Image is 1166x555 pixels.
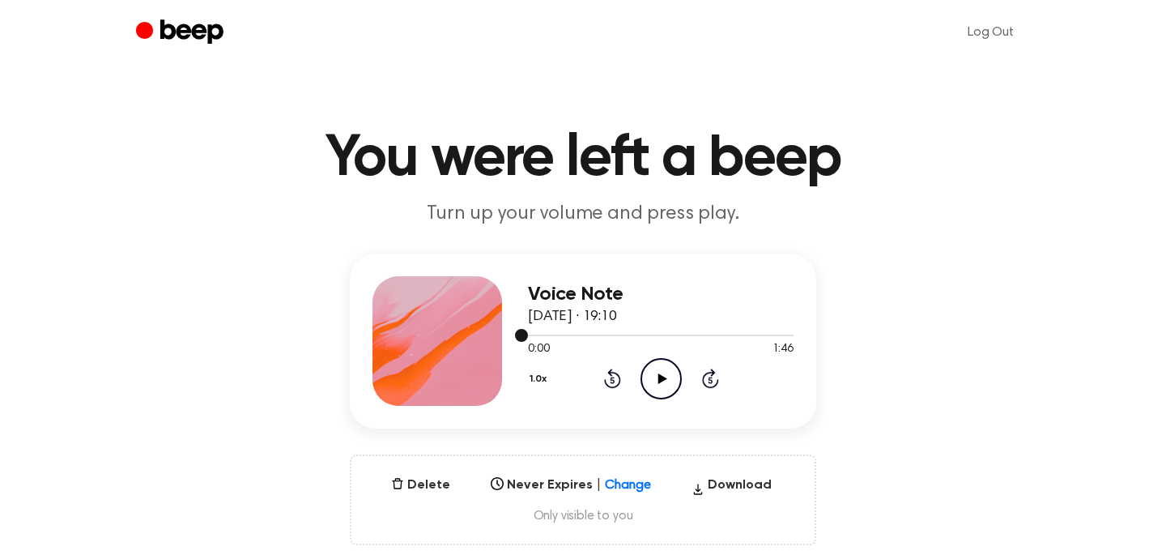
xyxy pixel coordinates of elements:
p: Turn up your volume and press play. [272,201,894,228]
button: Download [685,476,778,502]
span: 0:00 [528,341,549,358]
h1: You were left a beep [168,130,998,188]
span: [DATE] · 19:10 [528,310,617,324]
span: Only visible to you [371,508,795,524]
h3: Voice Note [528,284,794,305]
span: 1:46 [772,341,794,358]
button: 1.0x [528,365,553,393]
a: Log Out [951,13,1030,52]
a: Beep [136,17,228,49]
button: Delete [385,476,457,495]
